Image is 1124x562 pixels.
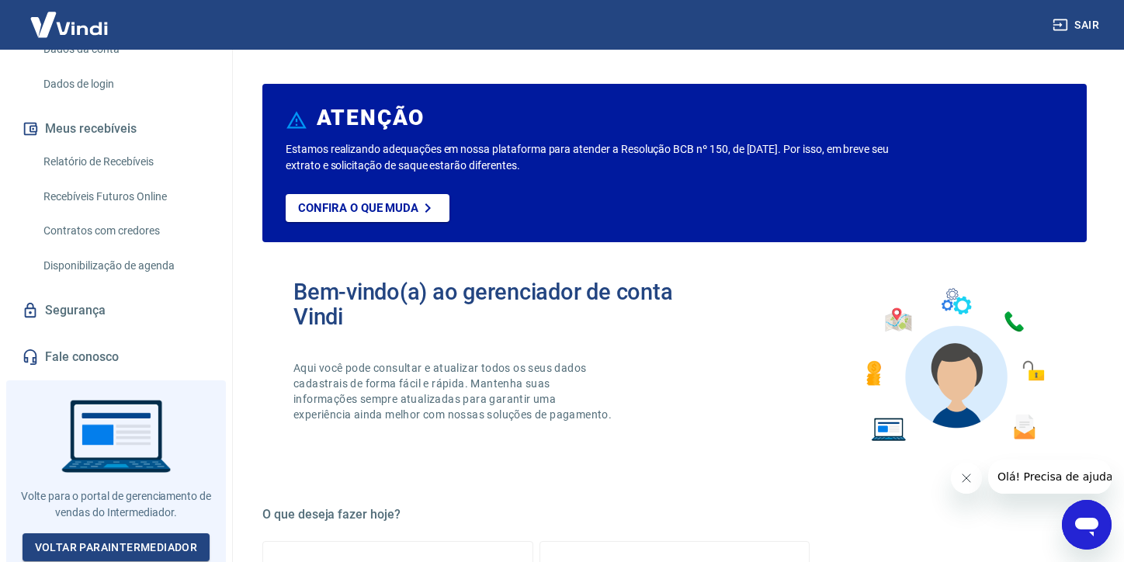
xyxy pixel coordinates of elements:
h5: O que deseja fazer hoje? [262,507,1087,522]
span: Olá! Precisa de ajuda? [9,11,130,23]
img: Vindi [19,1,120,48]
a: Contratos com credores [37,215,213,247]
a: Fale conosco [19,340,213,374]
button: Sair [1049,11,1105,40]
h6: ATENÇÃO [317,110,425,126]
iframe: Botão para abrir a janela de mensagens [1062,500,1112,550]
p: Confira o que muda [298,201,418,215]
a: Voltar paraIntermediador [23,533,210,562]
iframe: Fechar mensagem [951,463,982,494]
button: Meus recebíveis [19,112,213,146]
a: Dados da conta [37,33,213,65]
p: Estamos realizando adequações em nossa plataforma para atender a Resolução BCB nº 150, de [DATE].... [286,141,908,174]
a: Segurança [19,293,213,328]
a: Relatório de Recebíveis [37,146,213,178]
a: Dados de login [37,68,213,100]
iframe: Mensagem da empresa [988,460,1112,494]
h2: Bem-vindo(a) ao gerenciador de conta Vindi [293,279,675,329]
a: Confira o que muda [286,194,449,222]
a: Recebíveis Futuros Online [37,181,213,213]
a: Disponibilização de agenda [37,250,213,282]
p: Aqui você pode consultar e atualizar todos os seus dados cadastrais de forma fácil e rápida. Mant... [293,360,615,422]
img: Imagem de um avatar masculino com diversos icones exemplificando as funcionalidades do gerenciado... [852,279,1056,451]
